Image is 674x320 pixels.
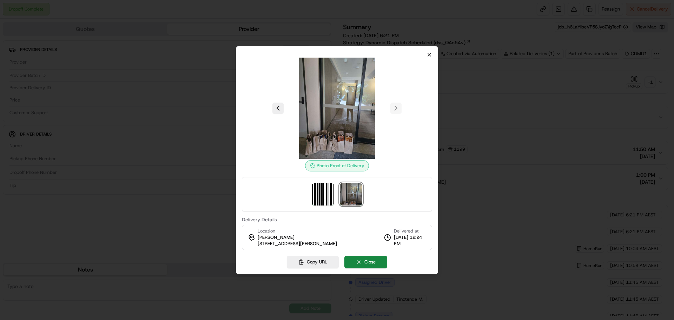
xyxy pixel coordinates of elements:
[312,183,334,205] img: barcode_scan_on_pickup image
[242,217,432,222] label: Delivery Details
[305,160,369,171] div: Photo Proof of Delivery
[258,234,295,241] span: [PERSON_NAME]
[258,241,337,247] span: [STREET_ADDRESS][PERSON_NAME]
[258,228,275,234] span: Location
[394,234,426,247] span: [DATE] 12:24 PM
[286,58,388,159] img: photo_proof_of_delivery image
[287,256,339,268] button: Copy URL
[340,183,362,205] img: photo_proof_of_delivery image
[394,228,426,234] span: Delivered at
[344,256,387,268] button: Close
